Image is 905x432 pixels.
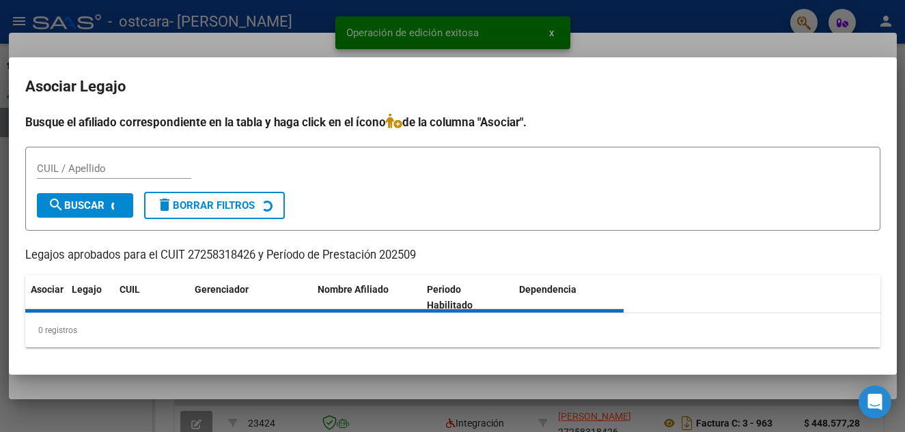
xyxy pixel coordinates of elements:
[156,197,173,213] mat-icon: delete
[72,284,102,295] span: Legajo
[25,247,880,264] p: Legajos aprobados para el CUIT 27258318426 y Período de Prestación 202509
[66,275,114,320] datatable-header-cell: Legajo
[25,313,880,347] div: 0 registros
[421,275,514,320] datatable-header-cell: Periodo Habilitado
[519,284,576,295] span: Dependencia
[114,275,189,320] datatable-header-cell: CUIL
[48,197,64,213] mat-icon: search
[48,199,105,212] span: Buscar
[156,199,255,212] span: Borrar Filtros
[427,284,473,311] span: Periodo Habilitado
[195,284,249,295] span: Gerenciador
[25,74,880,100] h2: Asociar Legajo
[144,192,285,219] button: Borrar Filtros
[31,284,64,295] span: Asociar
[25,275,66,320] datatable-header-cell: Asociar
[25,113,880,131] h4: Busque el afiliado correspondiente en la tabla y haga click en el ícono de la columna "Asociar".
[189,275,312,320] datatable-header-cell: Gerenciador
[514,275,624,320] datatable-header-cell: Dependencia
[859,386,891,418] div: Open Intercom Messenger
[312,275,422,320] datatable-header-cell: Nombre Afiliado
[318,284,389,295] span: Nombre Afiliado
[37,193,133,218] button: Buscar
[120,284,140,295] span: CUIL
